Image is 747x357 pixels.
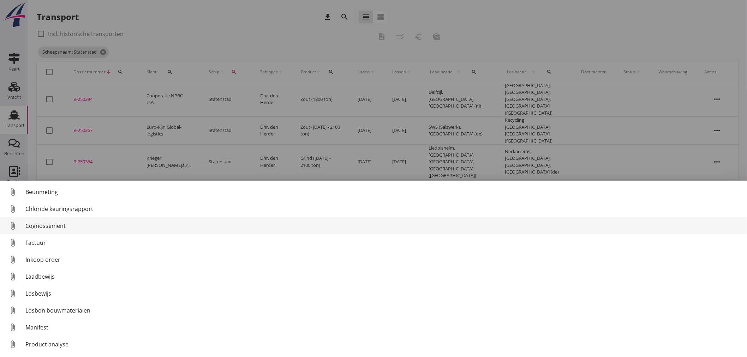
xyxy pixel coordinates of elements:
div: Losbon bouwmaterialen [25,306,741,315]
i: attach_file [7,305,18,316]
div: Manifest [25,323,741,332]
div: Factuur [25,238,741,247]
div: Laadbewijs [25,272,741,281]
div: Cognossement [25,222,741,230]
i: attach_file [7,254,18,265]
i: attach_file [7,203,18,214]
i: attach_file [7,237,18,248]
div: Losbewijs [25,289,741,298]
i: attach_file [7,220,18,231]
i: attach_file [7,271,18,282]
i: attach_file [7,322,18,333]
div: Product analyse [25,340,741,349]
i: attach_file [7,186,18,198]
i: attach_file [7,288,18,299]
div: Beunmeting [25,188,741,196]
i: attach_file [7,339,18,350]
div: Chloride keuringsrapport [25,205,741,213]
div: Inkoop order [25,255,741,264]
